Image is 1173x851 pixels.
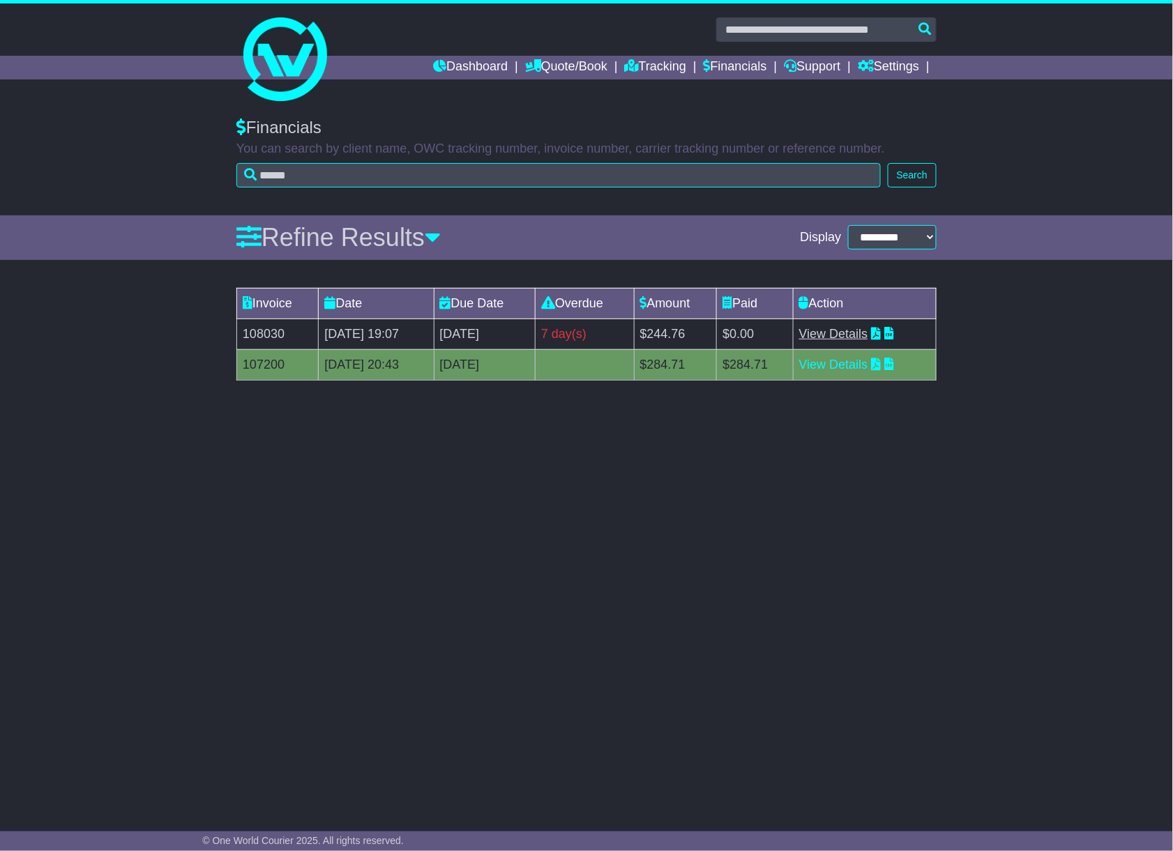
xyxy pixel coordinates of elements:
a: View Details [799,327,868,341]
a: View Details [799,358,868,371]
td: Date [319,288,434,319]
td: $284.71 [634,349,717,380]
td: [DATE] 19:07 [319,319,434,349]
a: Settings [858,56,919,79]
span: © One World Courier 2025. All rights reserved. [202,835,404,846]
td: Due Date [434,288,535,319]
td: [DATE] 20:43 [319,349,434,380]
a: Financials [704,56,767,79]
td: Action [793,288,936,319]
a: Dashboard [433,56,508,79]
td: [DATE] [434,319,535,349]
td: [DATE] [434,349,535,380]
td: $0.00 [717,319,794,349]
td: Overdue [536,288,634,319]
td: 108030 [237,319,319,349]
a: Quote/Book [525,56,607,79]
td: 107200 [237,349,319,380]
td: Paid [717,288,794,319]
td: $244.76 [634,319,717,349]
button: Search [888,163,937,187]
td: Invoice [237,288,319,319]
a: Support [785,56,841,79]
a: Tracking [625,56,686,79]
div: Financials [236,118,937,138]
span: Display [800,230,841,245]
p: You can search by client name, OWC tracking number, invoice number, carrier tracking number or re... [236,141,937,157]
a: Refine Results [236,223,441,252]
td: Amount [634,288,717,319]
td: $284.71 [717,349,794,380]
div: 7 day(s) [541,325,628,344]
